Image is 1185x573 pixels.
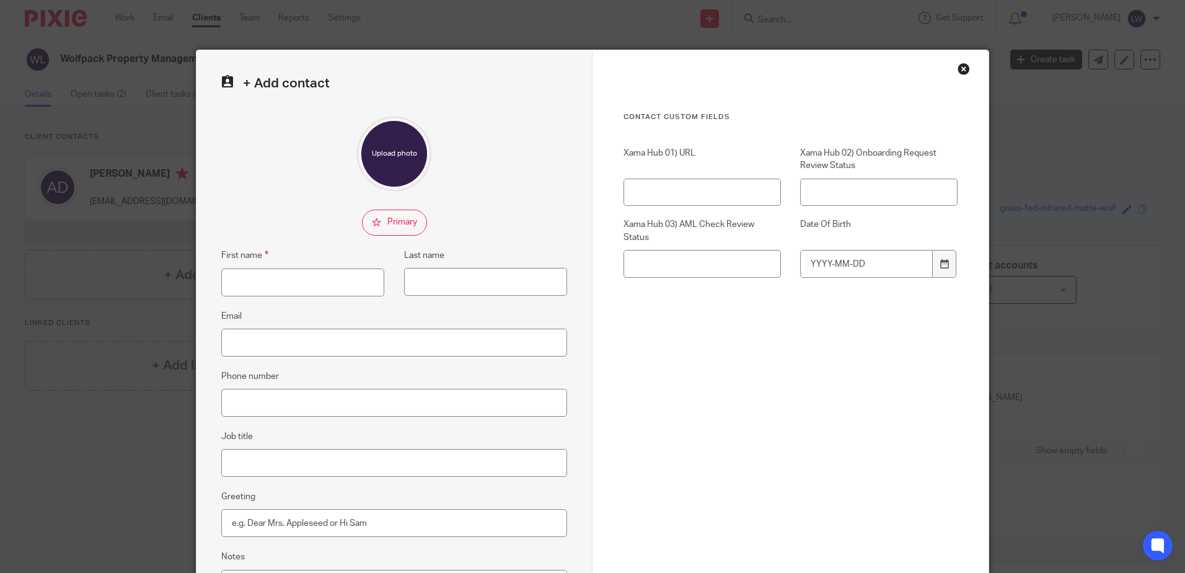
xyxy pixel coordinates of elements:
label: Xama Hub 02) Onboarding Request Review Status [800,147,958,172]
h3: Contact Custom fields [623,112,958,122]
div: Close this dialog window [958,63,970,75]
label: Notes [221,551,245,563]
label: Date Of Birth [800,218,958,244]
label: Email [221,310,242,322]
label: Xama Hub 01) URL [623,147,781,172]
input: YYYY-MM-DD [800,250,933,278]
label: Job title [221,430,253,443]
label: Xama Hub 03) AML Check Review Status [623,218,781,244]
input: e.g. Dear Mrs. Appleseed or Hi Sam [221,509,567,537]
h2: + Add contact [221,75,567,92]
label: First name [221,248,268,262]
label: Last name [404,249,444,262]
label: Phone number [221,370,279,383]
label: Greeting [221,491,255,503]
